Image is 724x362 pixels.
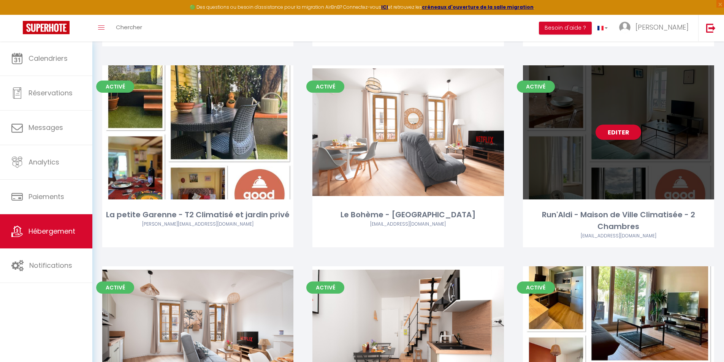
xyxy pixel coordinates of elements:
[539,22,592,35] button: Besoin d'aide ?
[635,22,689,32] span: [PERSON_NAME]
[96,81,134,93] span: Activé
[102,221,293,228] div: Airbnb
[692,328,718,356] iframe: Chat
[29,88,73,98] span: Réservations
[706,23,716,33] img: logout
[596,125,641,140] a: Editer
[102,209,293,221] div: La petite Garenne - T2 Climatisé et jardin privé
[110,15,148,41] a: Chercher
[116,23,142,31] span: Chercher
[523,232,714,240] div: Airbnb
[312,209,504,221] div: Le Bohème - [GEOGRAPHIC_DATA]
[29,157,59,167] span: Analytics
[523,209,714,233] div: Run'Aldi - Maison de Ville Climatisée - 2 Chambres
[306,81,344,93] span: Activé
[96,281,134,294] span: Activé
[29,192,64,201] span: Paiements
[613,15,698,41] a: ... [PERSON_NAME]
[29,261,72,270] span: Notifications
[312,221,504,228] div: Airbnb
[422,4,534,10] a: créneaux d'ouverture de la salle migration
[29,226,75,236] span: Hébergement
[381,4,388,10] a: ICI
[306,281,344,294] span: Activé
[517,281,555,294] span: Activé
[517,81,555,93] span: Activé
[6,3,29,26] button: Ouvrir le widget de chat LiveChat
[29,54,68,63] span: Calendriers
[23,21,70,34] img: Super Booking
[619,22,631,33] img: ...
[29,123,63,132] span: Messages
